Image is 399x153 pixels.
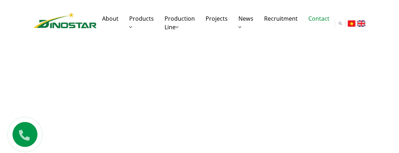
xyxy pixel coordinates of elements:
[339,22,342,25] img: search
[348,20,356,27] img: Tiếng Việt
[200,7,233,30] a: Projects
[259,7,303,30] a: Recruitment
[159,7,200,39] a: Production Line
[303,7,335,30] a: Contact
[124,7,159,39] a: Products
[34,12,97,28] img: logo
[233,7,259,39] a: News
[97,7,124,30] a: About
[357,20,365,27] img: English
